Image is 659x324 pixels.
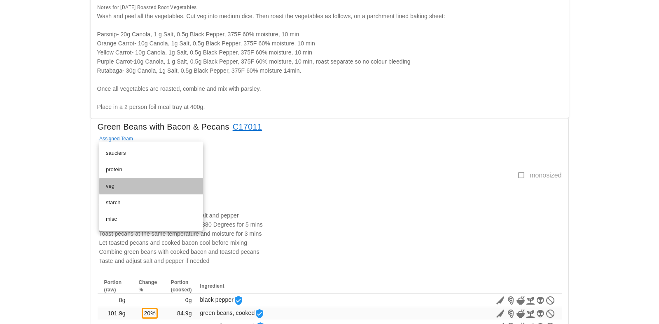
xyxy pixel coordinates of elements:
[132,279,164,294] th: Change %
[99,258,210,264] span: Taste and adjust salt and pepper if needed
[97,67,301,74] span: Rutabaga- 30g Canola, 1g Salt, 0.5g Black Pepper, 375F 60% moisture 14min.
[99,248,259,255] span: Combine green beans with cooked bacon and toasted pecans
[164,279,199,294] th: Portion (cooked)
[98,307,132,320] td: 101.9g
[200,296,243,303] span: black pepper
[91,118,568,140] div: Green Beans with Bacon & Pecans
[97,13,445,19] span: Wash and peel all the vegetables. Cut veg into medium dice. Then roast the vegetables as follows,...
[97,40,315,47] span: Orange Carrot- 10g Canola, 1g Salt, 0.5g Black Pepper, 375F 60% moisture, 10 min
[99,230,262,237] span: Toast pecans at the same temperature and moisture for 3 mins
[99,142,203,158] div: Assigned Team
[97,58,411,65] span: Purple Carrot-10g Canola, 1 g Salt, 0.5g Black Pepper, 375F 60% moisture, 10 min, roast separate ...
[142,308,157,319] span: 20%
[229,120,262,133] a: C17011
[97,31,299,38] span: Parsnip- 20g Canola, 1 g Salt, 0.5g Black Pepper, 375F 60% moisture, 10 min
[97,5,198,10] span: Notes for [DATE] Roasted Root Vegetables:
[98,294,132,307] td: 0g
[106,183,196,189] div: veg
[177,310,192,317] span: 84.9g
[185,297,192,303] span: 0g
[99,136,133,142] label: Assigned Team
[99,239,248,246] span: Let toasted pecans and cooked bacon cool before mixing
[106,166,196,173] div: protein
[106,150,196,156] div: sauciers
[97,49,313,56] span: Yellow Carrot- 10g Canola, 1g Salt, 0.5g Black Pepper, 375F 60% moisture, 10 min
[199,279,430,294] th: Ingredient
[200,310,265,316] span: green beans, cooked
[106,199,196,206] div: starch
[97,104,205,110] span: Place in a 2 person foil meal tray at 400g.
[97,85,261,92] span: Once all vegetables are roasted, combine and mix with parsley.
[98,279,132,294] th: Portion (raw)
[99,212,239,219] span: Coat 480g of clean beans with oil and salt and pepper
[106,216,196,222] div: misc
